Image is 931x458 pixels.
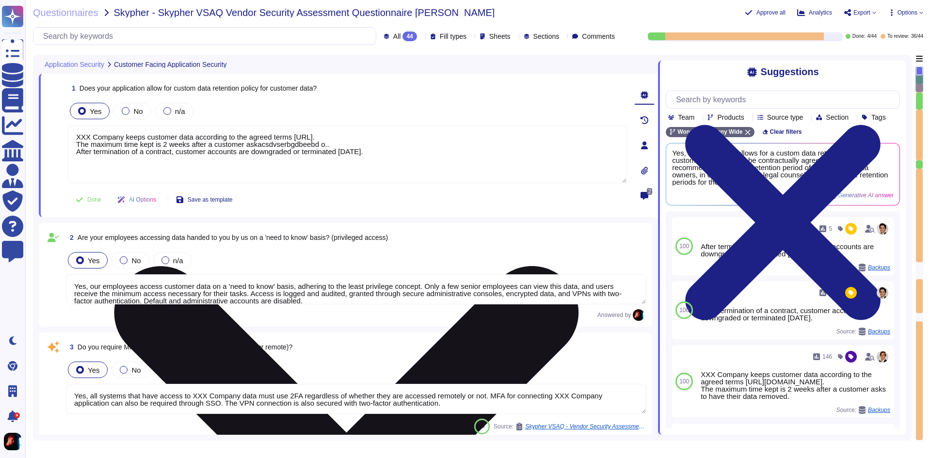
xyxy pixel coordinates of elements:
[133,107,143,115] span: No
[440,33,466,40] span: Fill types
[852,34,866,39] span: Done:
[911,34,923,39] span: 36 / 44
[745,9,786,16] button: Approve all
[877,287,888,299] img: user
[679,243,689,249] span: 100
[877,223,888,235] img: user
[877,351,888,363] img: user
[66,384,646,414] textarea: Yes, all systems that have access to XXX Company data must use 2FA regardless of whether they are...
[45,61,104,68] span: Application Security
[14,412,20,418] div: 8
[633,309,644,321] img: user
[80,84,317,92] span: Does your application allow for custom data retention policy for customer data?
[671,91,899,108] input: Search by keywords
[38,28,376,45] input: Search by keywords
[66,274,646,304] textarea: Yes, our employees access customer data on a 'need to know' basis, adhering to the least privileg...
[393,33,401,40] span: All
[114,8,495,17] span: Skypher - Skypher VSAQ Vendor Security Assessment Questionnaire [PERSON_NAME]
[679,379,689,384] span: 100
[90,107,101,115] span: Yes
[756,10,786,16] span: Approve all
[809,10,832,16] span: Analytics
[2,431,28,452] button: user
[853,10,870,16] span: Export
[701,371,890,400] div: XXX Company keeps customer data according to the agreed terms [URL][DOMAIN_NAME]. The maximum tim...
[66,234,74,241] span: 2
[175,107,185,115] span: n/a
[582,33,615,40] span: Comments
[68,125,627,183] textarea: XXX Company keeps customer data according to the agreed terms [URL]. The maximum time kept is 2 w...
[836,406,890,414] span: Source:
[68,85,76,92] span: 1
[479,424,484,429] span: 96
[868,407,890,413] span: Backups
[679,307,689,313] span: 100
[647,188,652,195] span: 2
[533,33,560,40] span: Sections
[402,32,417,41] div: 44
[898,10,917,16] span: Options
[797,9,832,16] button: Analytics
[33,8,98,17] span: Questionnaires
[66,344,74,350] span: 3
[867,34,876,39] span: 4 / 44
[489,33,511,40] span: Sheets
[887,34,909,39] span: To review:
[114,61,227,68] span: Customer Facing Application Security
[4,433,21,450] img: user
